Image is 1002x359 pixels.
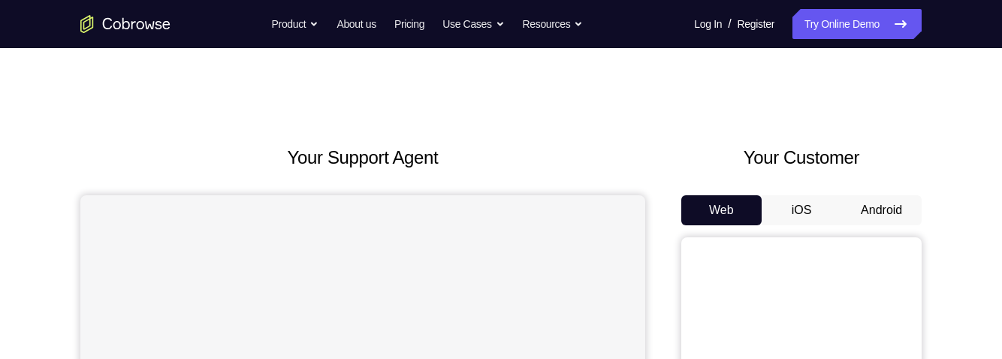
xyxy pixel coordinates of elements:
[762,195,842,225] button: iOS
[841,195,922,225] button: Android
[681,144,922,171] h2: Your Customer
[394,9,424,39] a: Pricing
[80,15,171,33] a: Go to the home page
[694,9,722,39] a: Log In
[272,9,319,39] button: Product
[792,9,922,39] a: Try Online Demo
[738,9,774,39] a: Register
[442,9,504,39] button: Use Cases
[523,9,584,39] button: Resources
[80,144,645,171] h2: Your Support Agent
[728,15,731,33] span: /
[337,9,376,39] a: About us
[681,195,762,225] button: Web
